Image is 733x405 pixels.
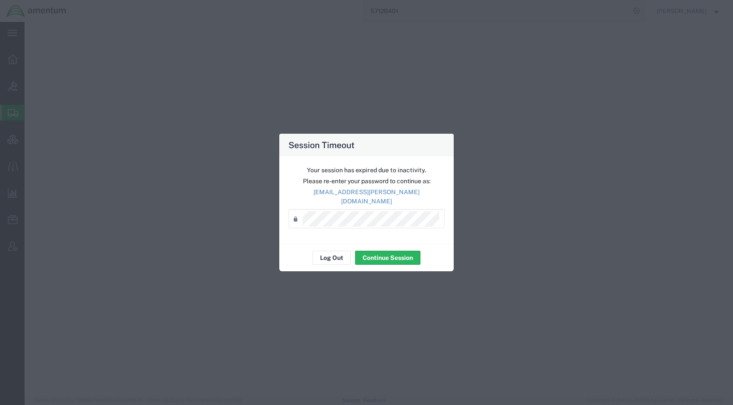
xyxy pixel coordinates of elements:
p: Please re-enter your password to continue as: [288,177,445,186]
button: Continue Session [355,251,420,265]
button: Log Out [313,251,351,265]
p: Your session has expired due to inactivity. [288,166,445,175]
p: [EMAIL_ADDRESS][PERSON_NAME][DOMAIN_NAME] [288,188,445,206]
h4: Session Timeout [288,139,355,151]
